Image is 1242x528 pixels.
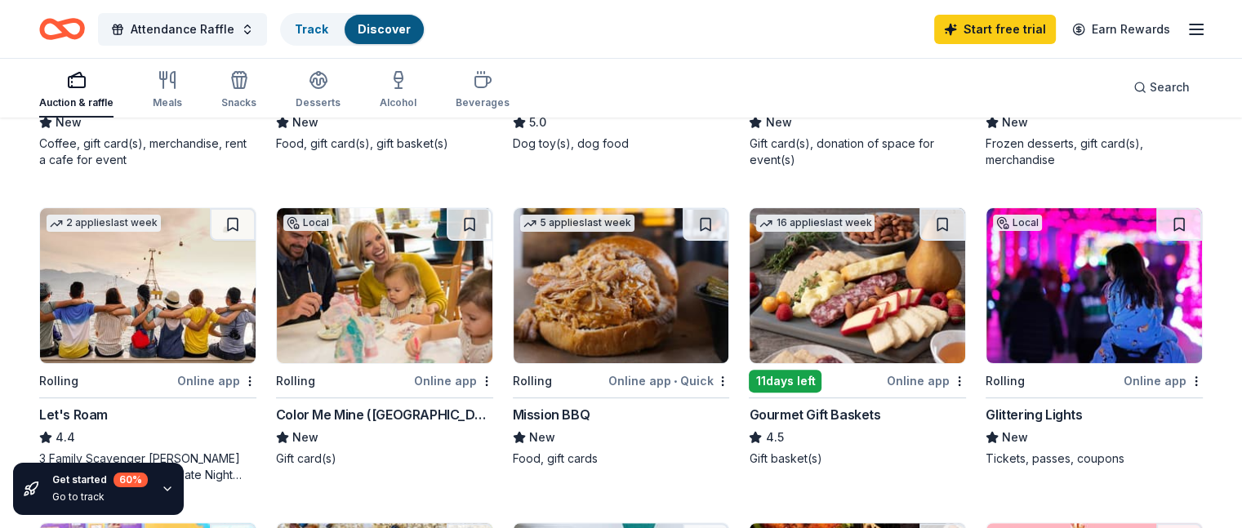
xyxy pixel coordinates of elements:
span: Search [1150,78,1190,97]
span: New [56,113,82,132]
div: Gift card(s) [276,450,493,467]
button: Beverages [456,64,510,118]
div: Online app [1124,370,1203,391]
a: Earn Rewards [1062,15,1180,44]
div: Get started [52,473,148,487]
div: Gift card(s), donation of space for event(s) [749,135,966,168]
div: 2 applies last week [47,215,161,232]
div: Snacks [221,96,256,109]
div: Beverages [456,96,510,109]
div: Tickets, passes, coupons [986,450,1203,467]
div: Frozen desserts, gift card(s), merchandise [986,135,1203,168]
button: Auction & raffle [39,64,114,118]
div: Dog toy(s), dog food [513,135,730,152]
button: Desserts [296,64,341,118]
span: New [292,428,318,447]
button: Snacks [221,64,256,118]
img: Image for Color Me Mine (Las Vegas) [277,208,492,363]
div: 16 applies last week [756,215,875,232]
a: Image for Glittering LightsLocalRollingOnline appGlittering LightsNewTickets, passes, coupons [986,207,1203,467]
div: Food, gift cards [513,450,730,467]
img: Image for Let's Roam [40,208,256,363]
button: Alcohol [380,64,416,118]
img: Image for Glittering Lights [986,208,1202,363]
span: New [1002,428,1028,447]
div: Gift basket(s) [749,450,966,467]
div: Rolling [39,371,78,391]
button: TrackDiscover [280,13,425,46]
div: Food, gift card(s), gift basket(s) [276,135,493,152]
div: Alcohol [380,96,416,109]
div: Local [283,215,332,231]
div: Online app [887,370,966,391]
div: Online app [177,370,256,391]
span: New [529,428,555,447]
div: 11 days left [749,370,821,393]
div: Rolling [513,371,552,391]
div: Auction & raffle [39,96,114,109]
div: Go to track [52,490,148,504]
div: Coffee, gift card(s), merchandise, rent a cafe for event [39,135,256,168]
span: New [292,113,318,132]
span: 5.0 [529,113,546,132]
img: Image for Mission BBQ [514,208,729,363]
a: Home [39,10,85,48]
a: Image for Let's Roam2 applieslast weekRollingOnline appLet's Roam4.43 Family Scavenger [PERSON_NA... [39,207,256,483]
div: Online app Quick [608,370,729,391]
a: Track [295,22,328,36]
span: • [674,375,677,388]
div: 5 applies last week [520,215,634,232]
div: Gourmet Gift Baskets [749,405,880,424]
div: Local [993,215,1042,231]
span: 4.5 [765,428,783,447]
a: Discover [358,22,411,36]
div: Let's Roam [39,405,108,424]
div: Color Me Mine ([GEOGRAPHIC_DATA]) [276,405,493,424]
span: 4.4 [56,428,75,447]
a: Image for Color Me Mine (Las Vegas)LocalRollingOnline appColor Me Mine ([GEOGRAPHIC_DATA])NewGift... [276,207,493,467]
div: Desserts [296,96,341,109]
span: Attendance Raffle [131,20,234,39]
div: Glittering Lights [986,405,1082,424]
div: 60 % [114,473,148,487]
div: Mission BBQ [513,405,590,424]
button: Search [1120,71,1203,104]
div: Meals [153,96,182,109]
div: Rolling [276,371,315,391]
button: Meals [153,64,182,118]
div: Online app [414,370,493,391]
span: New [765,113,791,132]
a: Image for Gourmet Gift Baskets16 applieslast week11days leftOnline appGourmet Gift Baskets4.5Gift... [749,207,966,467]
a: Image for Mission BBQ5 applieslast weekRollingOnline app•QuickMission BBQNewFood, gift cards [513,207,730,467]
button: Attendance Raffle [98,13,267,46]
a: Start free trial [934,15,1056,44]
div: Rolling [986,371,1025,391]
img: Image for Gourmet Gift Baskets [750,208,965,363]
span: New [1002,113,1028,132]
